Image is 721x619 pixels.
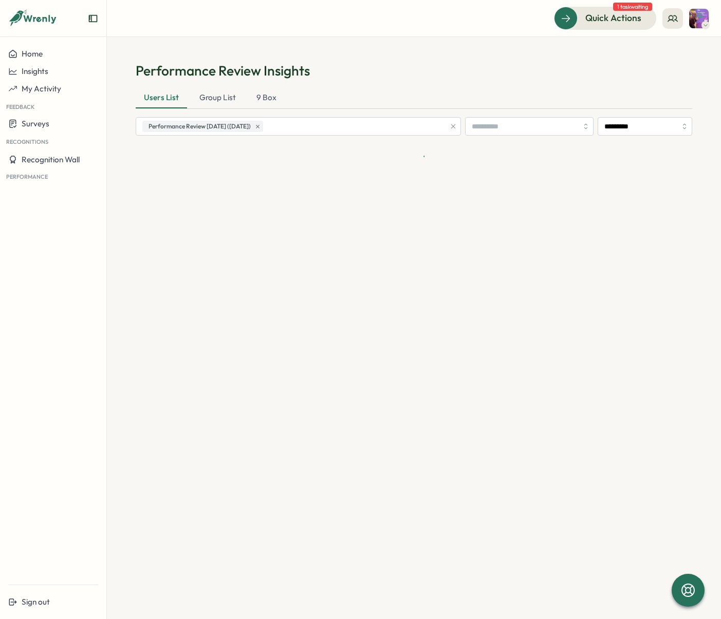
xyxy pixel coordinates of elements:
[136,88,187,108] div: Users List
[149,122,251,132] span: Performance Review [DATE] ([DATE])
[191,88,244,108] div: Group List
[613,3,652,11] span: 1 task waiting
[22,84,61,93] span: My Activity
[689,9,709,28] img: Katie Cannon
[22,119,49,128] span: Surveys
[22,66,48,76] span: Insights
[22,597,50,607] span: Sign out
[248,88,285,108] div: 9 Box
[22,155,80,164] span: Recognition Wall
[585,11,641,25] span: Quick Actions
[88,13,98,24] button: Expand sidebar
[22,49,43,59] span: Home
[554,7,656,29] button: Quick Actions
[136,62,692,80] h1: Performance Review Insights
